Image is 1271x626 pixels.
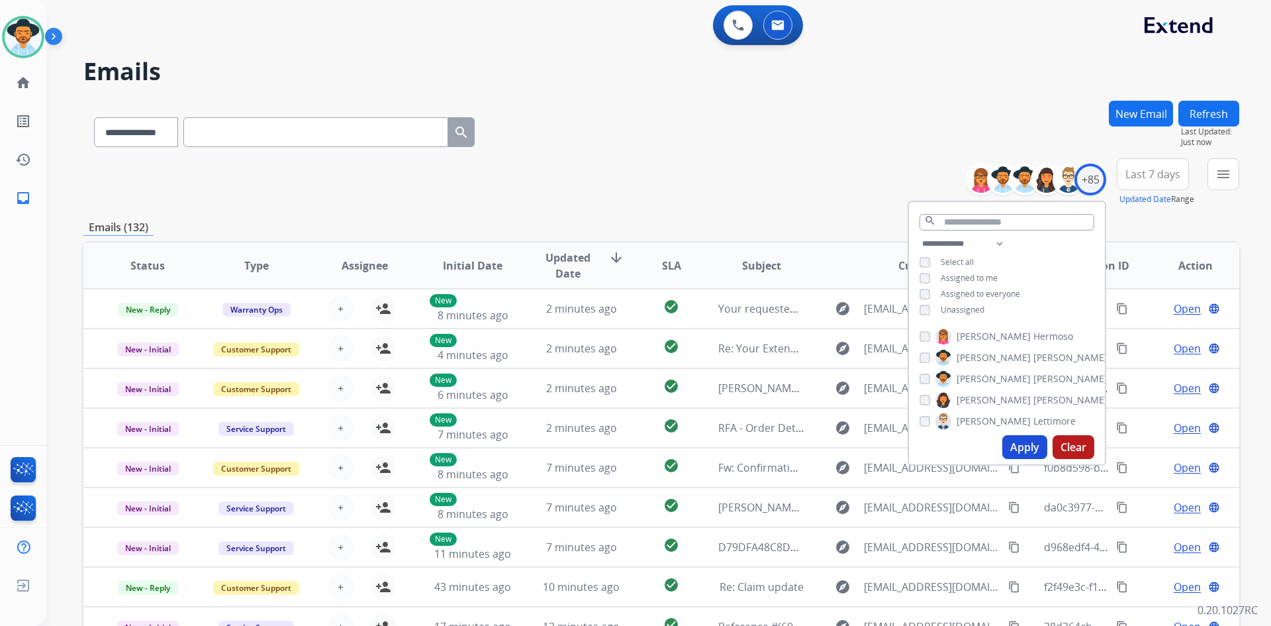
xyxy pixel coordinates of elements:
[218,501,294,515] span: Service Support
[15,152,31,168] mat-icon: history
[1125,172,1180,177] span: Last 7 days
[375,380,391,396] mat-icon: person_add
[218,541,294,555] span: Service Support
[1033,330,1073,343] span: Hermoso
[1178,101,1239,127] button: Refresh
[835,420,851,436] mat-icon: explore
[663,497,679,513] mat-icon: check_circle
[864,380,1000,396] span: [EMAIL_ADDRESS][DOMAIN_NAME]
[1198,602,1258,618] p: 0.20.1027RC
[430,334,457,347] p: New
[1116,462,1128,474] mat-icon: content_copy
[1053,435,1094,459] button: Clear
[663,537,679,553] mat-icon: check_circle
[213,581,299,595] span: Customer Support
[941,304,984,315] span: Unassigned
[608,250,624,266] mat-icon: arrow_downward
[941,272,998,284] span: Assigned to me
[438,388,508,402] span: 6 minutes ago
[1174,579,1201,595] span: Open
[1116,581,1128,593] mat-icon: content_copy
[1117,158,1189,190] button: Last 7 days
[957,330,1031,343] span: [PERSON_NAME]
[438,427,508,442] span: 7 minutes ago
[1116,303,1128,315] mat-icon: content_copy
[1116,541,1128,553] mat-icon: content_copy
[1116,342,1128,354] mat-icon: content_copy
[663,458,679,474] mat-icon: check_circle
[1208,581,1220,593] mat-icon: language
[1119,193,1194,205] span: Range
[117,462,179,476] span: New - Initial
[328,335,354,362] button: +
[213,462,299,476] span: Customer Support
[117,342,179,356] span: New - Initial
[1174,301,1201,317] span: Open
[898,258,950,274] span: Customer
[438,348,508,362] span: 4 minutes ago
[328,574,354,600] button: +
[1033,415,1076,428] span: Lettimore
[83,58,1239,85] h2: Emails
[957,372,1031,386] span: [PERSON_NAME]
[430,493,457,506] p: New
[1044,540,1245,554] span: d968edf4-4855-40f5-b0b5-d8ebe248fbaa
[718,341,859,356] span: Re: Your Extend Virtual Card
[117,382,179,396] span: New - Initial
[1033,351,1107,364] span: [PERSON_NAME]
[430,453,457,466] p: New
[1109,101,1173,127] button: New Email
[375,340,391,356] mat-icon: person_add
[663,577,679,593] mat-icon: check_circle
[718,500,1072,515] span: [PERSON_NAME] Claim Claim ID: 1d41a9f9-c7ff-49bf-a2a5-0ae13902f520
[957,351,1031,364] span: [PERSON_NAME]
[546,301,617,316] span: 2 minutes ago
[15,75,31,91] mat-icon: home
[1116,501,1128,513] mat-icon: content_copy
[864,340,1000,356] span: [EMAIL_ADDRESS][DOMAIN_NAME]
[213,382,299,396] span: Customer Support
[117,422,179,436] span: New - Initial
[328,295,354,322] button: +
[543,580,620,594] span: 10 minutes ago
[1033,372,1107,386] span: [PERSON_NAME]
[663,378,679,394] mat-icon: check_circle
[718,301,906,316] span: Your requested Mattress Firm receipt
[924,215,936,227] mat-icon: search
[434,580,511,594] span: 43 minutes ago
[662,258,681,274] span: SLA
[443,258,502,274] span: Initial Date
[213,342,299,356] span: Customer Support
[218,422,294,436] span: Service Support
[342,258,388,274] span: Assignee
[338,499,344,515] span: +
[835,539,851,555] mat-icon: explore
[1074,164,1106,195] div: +85
[663,418,679,434] mat-icon: check_circle
[430,413,457,427] p: New
[546,540,617,554] span: 7 minutes ago
[1008,581,1020,593] mat-icon: content_copy
[338,460,344,476] span: +
[1116,422,1128,434] mat-icon: content_copy
[941,288,1020,299] span: Assigned to everyone
[864,579,1000,595] span: [EMAIL_ADDRESS][DOMAIN_NAME]
[1174,499,1201,515] span: Open
[438,507,508,521] span: 8 minutes ago
[1208,303,1220,315] mat-icon: language
[663,339,679,354] mat-icon: check_circle
[1044,460,1243,475] span: f0b8d598-b2bf-407f-b6e4-15759e698a96
[1208,342,1220,354] mat-icon: language
[1044,580,1232,594] span: f2f49e3c-f1fa-46fd-95a5-af72a5431a56
[546,460,617,475] span: 7 minutes ago
[1044,500,1239,515] span: da0c3977-2a3b-4623-963f-88af0f32b8f9
[338,539,344,555] span: +
[1119,194,1171,205] button: Updated Date
[835,499,851,515] mat-icon: explore
[338,420,344,436] span: +
[742,258,781,274] span: Subject
[375,579,391,595] mat-icon: person_add
[835,579,851,595] mat-icon: explore
[720,580,804,594] span: Re: Claim update
[546,381,617,395] span: 2 minutes ago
